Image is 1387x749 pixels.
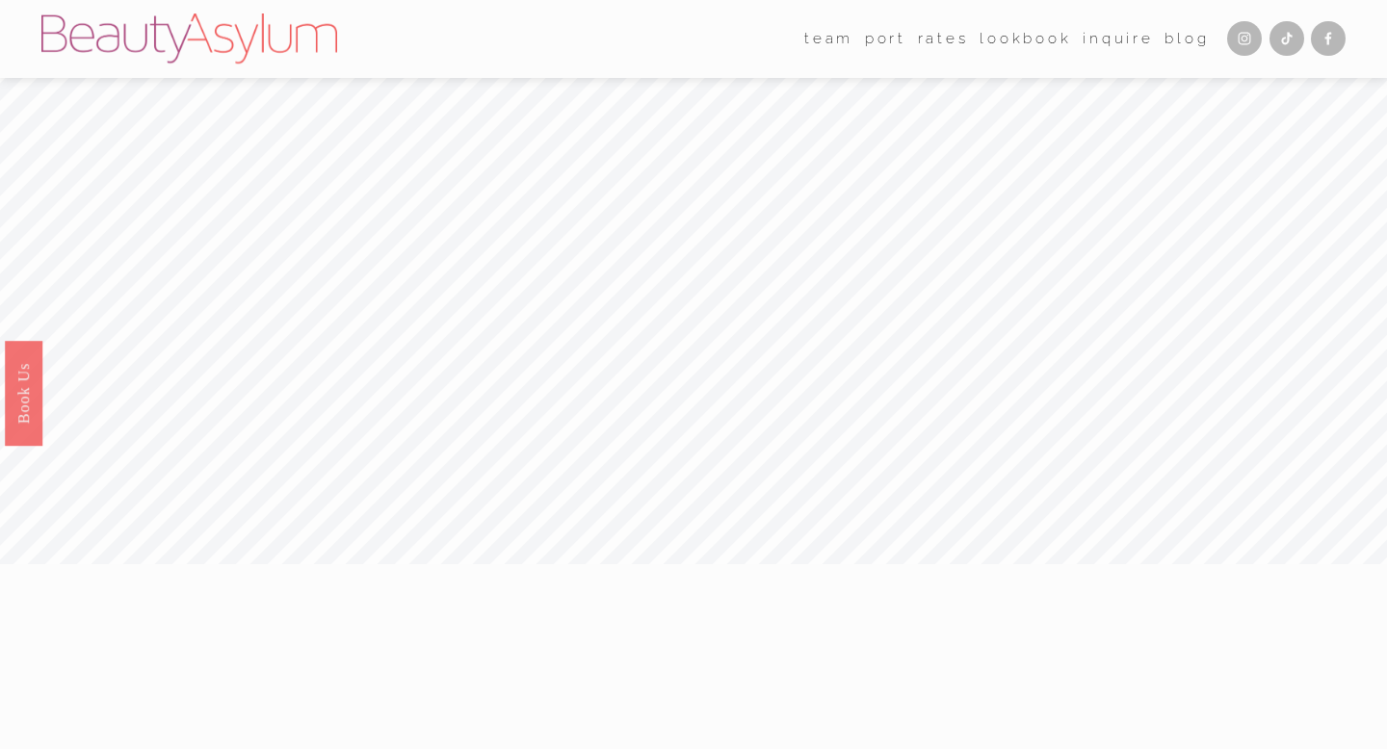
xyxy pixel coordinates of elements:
a: folder dropdown [804,24,853,54]
a: Blog [1165,24,1209,54]
a: port [865,24,906,54]
a: Lookbook [980,24,1072,54]
a: Instagram [1227,21,1262,56]
a: TikTok [1269,21,1304,56]
a: Rates [918,24,969,54]
a: Book Us [5,341,42,446]
a: Facebook [1311,21,1346,56]
img: Beauty Asylum | Bridal Hair &amp; Makeup Charlotte &amp; Atlanta [41,13,337,64]
span: team [804,26,853,52]
a: Inquire [1083,24,1154,54]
